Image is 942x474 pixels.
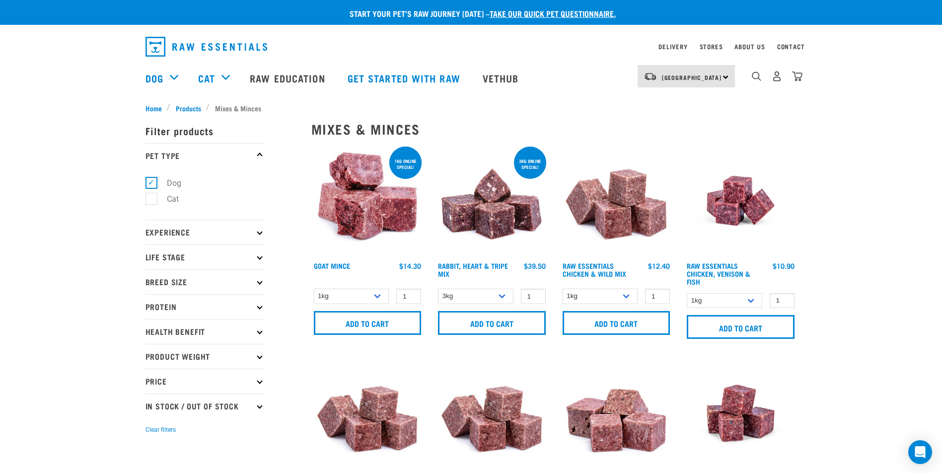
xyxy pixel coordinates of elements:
[145,220,265,244] p: Experience
[490,11,616,15] a: take our quick pet questionnaire.
[687,264,750,283] a: Raw Essentials Chicken, Venison & Fish
[700,45,723,48] a: Stores
[521,289,546,304] input: 1
[145,143,265,168] p: Pet Type
[396,289,421,304] input: 1
[560,145,673,257] img: Pile Of Cubed Chicken Wild Meat Mix
[399,262,421,270] div: $14.30
[734,45,765,48] a: About Us
[145,294,265,319] p: Protein
[176,103,201,113] span: Products
[145,244,265,269] p: Life Stage
[662,76,722,79] span: [GEOGRAPHIC_DATA]
[770,293,795,309] input: 1
[684,145,797,257] img: Chicken Venison mix 1655
[644,72,657,81] img: van-moving.png
[435,145,548,257] img: 1175 Rabbit Heart Tripe Mix 01
[658,45,687,48] a: Delivery
[145,103,167,113] a: Home
[145,369,265,394] p: Price
[645,289,670,304] input: 1
[438,311,546,335] input: Add to cart
[648,262,670,270] div: $12.40
[145,269,265,294] p: Breed Size
[563,264,626,275] a: Raw Essentials Chicken & Wild Mix
[138,33,805,61] nav: dropdown navigation
[792,71,802,81] img: home-icon@2x.png
[145,103,797,113] nav: breadcrumbs
[145,394,265,418] p: In Stock / Out Of Stock
[314,264,350,267] a: Goat Mince
[311,121,797,137] h2: Mixes & Minces
[145,344,265,369] p: Product Weight
[145,103,162,113] span: Home
[524,262,546,270] div: $39.50
[145,319,265,344] p: Health Benefit
[145,425,176,434] button: Clear filters
[908,440,932,464] div: Open Intercom Messenger
[777,45,805,48] a: Contact
[560,357,673,470] img: 1113 RE Venison Mix 01
[314,311,422,335] input: Add to cart
[687,315,795,339] input: Add to cart
[752,72,761,81] img: home-icon-1@2x.png
[151,177,185,189] label: Dog
[773,262,795,270] div: $10.90
[240,58,337,98] a: Raw Education
[311,357,424,470] img: ?1041 RE Lamb Mix 01
[772,71,782,81] img: user.png
[145,71,163,85] a: Dog
[198,71,215,85] a: Cat
[684,357,797,470] img: Venison Egg 1616
[311,145,424,257] img: 1077 Wild Goat Mince 01
[435,357,548,470] img: ?1041 RE Lamb Mix 01
[473,58,531,98] a: Vethub
[438,264,508,275] a: Rabbit, Heart & Tripe Mix
[145,118,265,143] p: Filter products
[563,311,670,335] input: Add to cart
[389,154,422,174] div: 1kg online special!
[514,154,546,174] div: 3kg online special!
[145,37,267,57] img: Raw Essentials Logo
[151,193,183,205] label: Cat
[338,58,473,98] a: Get started with Raw
[170,103,206,113] a: Products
